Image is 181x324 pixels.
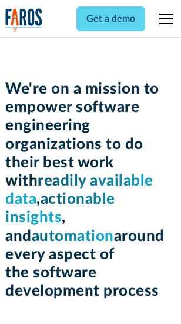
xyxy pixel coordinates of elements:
span: readily available data [5,173,153,207]
a: Get a demo [76,6,145,31]
span: automation [32,229,114,244]
h1: We're on a mission to empower software engineering organizations to do their best work with , , a... [5,80,176,300]
div: menu [152,5,176,33]
span: actionable insights [5,191,115,225]
a: home [5,8,43,32]
img: Logo of the analytics and reporting company Faros. [5,8,43,32]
